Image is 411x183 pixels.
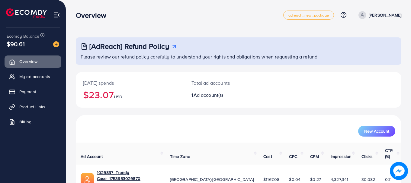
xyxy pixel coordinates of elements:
[114,94,122,100] span: USD
[170,153,190,159] span: Time Zone
[288,13,329,17] span: adreach_new_package
[53,41,59,47] img: image
[6,8,47,18] img: logo
[5,101,61,113] a: Product Links
[331,176,348,182] span: 4,327,341
[83,79,177,87] p: [DATE] spends
[289,176,300,182] span: $0.04
[83,89,177,100] h2: $23.07
[331,153,352,159] span: Impression
[263,153,272,159] span: Cost
[356,11,401,19] a: [PERSON_NAME]
[53,11,60,18] img: menu
[191,79,258,87] p: Total ad accounts
[5,71,61,83] a: My ad accounts
[76,11,111,20] h3: Overview
[369,11,401,19] p: [PERSON_NAME]
[19,58,37,65] span: Overview
[19,104,45,110] span: Product Links
[385,147,393,159] span: CTR (%)
[170,176,254,182] span: [GEOGRAPHIC_DATA]/[GEOGRAPHIC_DATA]
[19,119,31,125] span: Billing
[5,116,61,128] a: Billing
[5,55,61,68] a: Overview
[5,86,61,98] a: Payment
[191,92,258,98] h2: 1
[361,153,373,159] span: Clicks
[390,162,408,180] img: image
[19,89,36,95] span: Payment
[310,176,321,182] span: $0.27
[385,176,390,182] span: 0.7
[310,153,319,159] span: CPM
[7,33,39,39] span: Ecomdy Balance
[194,92,223,98] span: Ad account(s)
[19,74,50,80] span: My ad accounts
[361,176,375,182] span: 30,082
[289,153,297,159] span: CPC
[364,129,389,133] span: New Account
[283,11,334,20] a: adreach_new_package
[89,42,169,51] h3: [AdReach] Refund Policy
[263,176,279,182] span: $1167.08
[81,153,103,159] span: Ad Account
[7,39,25,48] span: $90.61
[81,53,398,60] p: Please review our refund policy carefully to understand your rights and obligations when requesti...
[97,169,160,182] a: 1029837_Trendy Case_1753953029870
[358,126,395,137] button: New Account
